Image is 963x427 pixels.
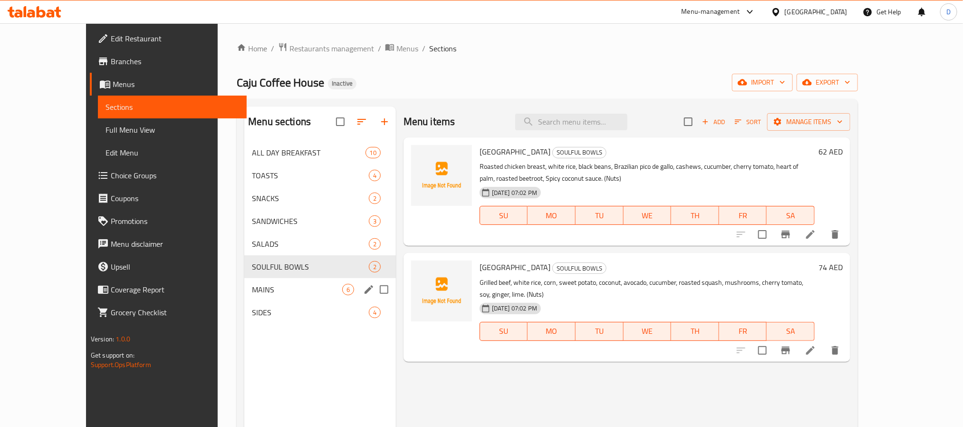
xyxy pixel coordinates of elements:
[531,209,572,223] span: MO
[252,238,369,250] span: SALADS
[719,206,767,225] button: FR
[98,118,247,141] a: Full Menu View
[91,349,135,361] span: Get support on:
[369,262,380,272] span: 2
[429,43,456,54] span: Sections
[90,278,247,301] a: Coverage Report
[342,284,354,295] div: items
[671,206,719,225] button: TH
[404,115,455,129] h2: Menu items
[289,43,374,54] span: Restaurants management
[244,301,396,324] div: SIDES4
[369,194,380,203] span: 2
[698,115,729,129] span: Add item
[675,324,715,338] span: TH
[770,209,811,223] span: SA
[484,324,524,338] span: SU
[244,164,396,187] div: TOASTS4
[369,215,381,227] div: items
[484,209,524,223] span: SU
[805,345,816,356] a: Edit menu item
[785,7,847,17] div: [GEOGRAPHIC_DATA]
[369,217,380,226] span: 3
[369,307,381,318] div: items
[576,322,624,341] button: TU
[767,322,815,341] button: SA
[678,112,698,132] span: Select section
[90,164,247,187] a: Choice Groups
[252,284,342,295] span: MAINS
[804,77,850,88] span: export
[369,170,381,181] div: items
[480,206,528,225] button: SU
[752,224,772,244] span: Select to update
[515,114,627,130] input: search
[553,263,606,274] span: SOULFUL BOWLS
[369,261,381,272] div: items
[330,112,350,132] span: Select all sections
[244,233,396,255] div: SALADS2
[90,210,247,233] a: Promotions
[579,324,620,338] span: TU
[328,78,356,89] div: Inactive
[369,238,381,250] div: items
[385,42,418,55] a: Menus
[271,43,274,54] li: /
[111,238,239,250] span: Menu disclaimer
[90,27,247,50] a: Edit Restaurant
[91,359,151,371] a: Support.OpsPlatform
[244,255,396,278] div: SOULFUL BOWLS2
[106,124,239,136] span: Full Menu View
[627,324,668,338] span: WE
[579,209,620,223] span: TU
[237,42,858,55] nav: breadcrumb
[244,278,396,301] div: MAINS6edit
[369,240,380,249] span: 2
[98,96,247,118] a: Sections
[369,171,380,180] span: 4
[350,110,373,133] span: Sort sections
[729,115,767,129] span: Sort items
[480,277,815,301] p: Grilled beef, white rice, corn, sweet potato, coconut, avocado, cucumber, roasted squash, mushroo...
[767,113,850,131] button: Manage items
[805,229,816,240] a: Edit menu item
[244,137,396,328] nav: Menu sections
[111,170,239,181] span: Choice Groups
[735,116,761,127] span: Sort
[90,255,247,278] a: Upsell
[252,193,369,204] span: SNACKS
[378,43,381,54] li: /
[396,43,418,54] span: Menus
[552,147,607,158] div: SOULFUL BOWLS
[480,322,528,341] button: SU
[774,223,797,246] button: Branch-specific-item
[366,147,381,158] div: items
[90,301,247,324] a: Grocery Checklist
[366,148,380,157] span: 10
[624,322,672,341] button: WE
[480,145,550,159] span: [GEOGRAPHIC_DATA]
[90,233,247,255] a: Menu disclaimer
[774,339,797,362] button: Branch-specific-item
[252,147,365,158] div: ALL DAY BREAKFAST
[528,322,576,341] button: MO
[740,77,785,88] span: import
[90,50,247,73] a: Branches
[946,7,951,17] span: D
[111,56,239,67] span: Branches
[111,215,239,227] span: Promotions
[237,72,324,93] span: Caju Coffee House
[369,308,380,317] span: 4
[819,261,843,274] h6: 74 AED
[671,322,719,341] button: TH
[411,145,472,206] img: Porto Alegre
[627,209,668,223] span: WE
[552,262,607,274] div: SOULFUL BOWLS
[422,43,425,54] li: /
[248,115,311,129] h2: Menu sections
[488,304,541,313] span: [DATE] 07:02 PM
[732,74,793,91] button: import
[819,145,843,158] h6: 62 AED
[91,333,114,345] span: Version:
